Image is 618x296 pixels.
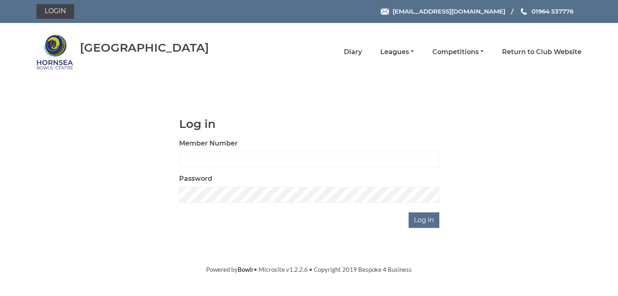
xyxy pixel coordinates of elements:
input: Log in [409,212,439,228]
span: 01964 537776 [532,7,573,15]
span: Powered by • Microsite v1.2.2.6 • Copyright 2019 Bespoke 4 Business [206,266,412,273]
div: [GEOGRAPHIC_DATA] [80,41,209,54]
a: Leagues [380,48,414,57]
a: Return to Club Website [502,48,582,57]
img: Hornsea Bowls Centre [36,34,73,71]
span: [EMAIL_ADDRESS][DOMAIN_NAME] [393,7,505,15]
a: Login [36,4,74,19]
h1: Log in [179,118,439,130]
a: Competitions [432,48,484,57]
a: Email [EMAIL_ADDRESS][DOMAIN_NAME] [381,7,505,16]
img: Phone us [521,8,527,15]
a: Bowlr [238,266,254,273]
a: Phone us 01964 537776 [520,7,573,16]
label: Password [179,174,212,184]
img: Email [381,9,389,15]
a: Diary [344,48,362,57]
label: Member Number [179,139,238,148]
